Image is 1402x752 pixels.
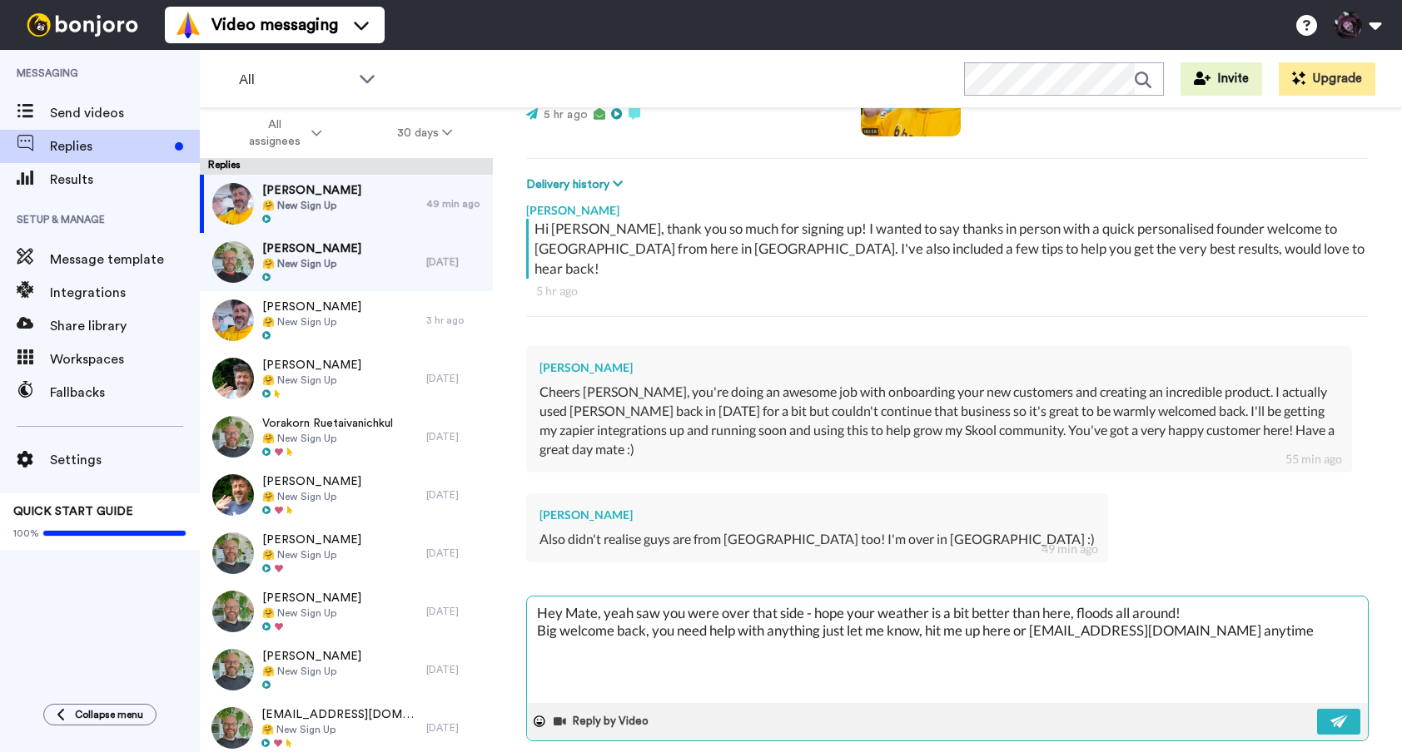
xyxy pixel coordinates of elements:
span: 🤗 New Sign Up [261,723,418,736]
span: [PERSON_NAME] [262,532,361,548]
a: [PERSON_NAME]🤗 New Sign Up[DATE] [200,641,493,699]
img: 3d58cc93-c49c-4909-9428-c3dca59b48a9-thumb.jpg [212,299,254,341]
img: d995f0e2-6e6d-40df-be72-338cde5ee283-thumb.jpg [211,707,253,749]
span: Workspaces [50,349,200,369]
span: 🤗 New Sign Up [262,257,361,270]
span: [PERSON_NAME] [262,299,361,315]
span: [PERSON_NAME] [262,182,361,199]
div: [DATE] [426,372,485,385]
img: send-white.svg [1330,715,1349,728]
div: [DATE] [426,255,485,269]
div: 55 min ago [1285,451,1342,468]
span: [PERSON_NAME] [262,590,361,606]
span: Fallbacks [50,383,200,403]
span: 🤗 New Sign Up [262,606,361,620]
a: [PERSON_NAME]🤗 New Sign Up[DATE] [200,582,493,641]
span: All assignees [241,116,308,150]
span: 🤗 New Sign Up [262,315,361,329]
a: [PERSON_NAME]🤗 New Sign Up[DATE] [200,524,493,582]
div: [PERSON_NAME] [539,507,1095,523]
div: 49 min ago [426,197,485,210]
span: Results [50,170,200,190]
span: Replies [50,136,168,156]
div: [PERSON_NAME] [526,194,1369,219]
div: [DATE] [426,605,485,618]
div: [DATE] [426,488,485,502]
span: Collapse menu [75,708,143,721]
span: 100% [13,527,39,540]
span: 5 hr ago [544,109,588,121]
button: Delivery history [526,176,628,194]
div: 3 hr ago [426,314,485,327]
img: d0823730-6f7f-4e52-bd7c-4cf3bfb07306-thumb.jpg [212,358,254,399]
div: Also didn't realise guys are from [GEOGRAPHIC_DATA] too! I'm over in [GEOGRAPHIC_DATA] :) [539,530,1095,549]
img: vm-color.svg [175,12,201,38]
div: [DATE] [426,721,485,735]
button: Collapse menu [43,704,157,725]
span: 🤗 New Sign Up [262,374,361,387]
button: All assignees [203,110,360,156]
img: b13f1872-c30e-46df-8b19-3585009c4f6a-thumb.jpg [212,532,254,574]
button: Invite [1181,62,1262,96]
img: df8ea31d-6622-4d1f-9198-a569afb84ade-thumb.jpg [212,183,254,225]
span: 🤗 New Sign Up [262,432,393,445]
div: 5 hr ago [536,283,1359,299]
div: Cheers [PERSON_NAME], you're doing an awesome job with onboarding your new customers and creating... [539,383,1339,458]
button: Upgrade [1279,62,1375,96]
span: Settings [50,450,200,470]
span: QUICK START GUIDE [13,506,133,517]
a: [PERSON_NAME]🤗 New Sign Up3 hr ago [200,291,493,349]
textarea: Hey Mate, yeah saw you were over that side - hope your weather is a bit better than here, floods ... [527,596,1368,703]
span: [PERSON_NAME] [262,357,361,374]
a: [PERSON_NAME]🤗 New Sign Up[DATE] [200,233,493,291]
span: 🤗 New Sign Up [262,665,361,678]
img: 1c2a2d6c-f621-4ac2-aa6a-239eb9edddba-thumb.jpg [212,591,254,632]
img: 5f7a1643-835f-468a-9300-6c6f8e6c990c-thumb.jpg [212,649,254,690]
span: [EMAIL_ADDRESS][DOMAIN_NAME] [261,706,418,723]
div: Replies [200,158,493,175]
div: Hi [PERSON_NAME], thank you so much for signing up! I wanted to say thanks in person with a quick... [534,219,1365,279]
span: Send videos [50,103,200,123]
a: Vorakorn Ruetaivanichkul🤗 New Sign Up[DATE] [200,408,493,466]
span: Message template [50,250,200,270]
div: [DATE] [426,663,485,676]
a: [PERSON_NAME]🤗 New Sign Up[DATE] [200,349,493,408]
span: [PERSON_NAME] [262,648,361,665]
span: Share library [50,316,200,336]
a: [PERSON_NAME]🤗 New Sign Up[DATE] [200,466,493,524]
a: [PERSON_NAME]🤗 New Sign Up49 min ago [200,175,493,233]
span: Video messaging [211,13,338,37]
img: 631b3f3c-ea0e-441f-a336-800312bcfc3c-thumb.jpg [212,474,254,516]
img: bj-logo-header-white.svg [20,13,145,37]
img: 2228b192-667b-4da4-8079-daa530eb79b3-thumb.jpg [212,241,254,283]
span: 🤗 New Sign Up [262,548,361,562]
button: 30 days [360,118,490,148]
span: Integrations [50,283,200,303]
span: [PERSON_NAME] [262,473,361,490]
img: f33cda64-340f-4753-b3ac-5768991b72f7-thumb.jpg [212,416,254,458]
span: All [239,70,350,90]
div: 49 min ago [1042,541,1098,557]
span: 🤗 New Sign Up [262,490,361,503]
div: [DATE] [426,547,485,560]
span: [PERSON_NAME] [262,240,361,257]
button: Reply by Video [552,709,654,734]
span: Vorakorn Ruetaivanichkul [262,415,393,432]
div: [PERSON_NAME] [539,359,1339,376]
span: 🤗 New Sign Up [262,199,361,212]
div: [DATE] [426,430,485,443]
